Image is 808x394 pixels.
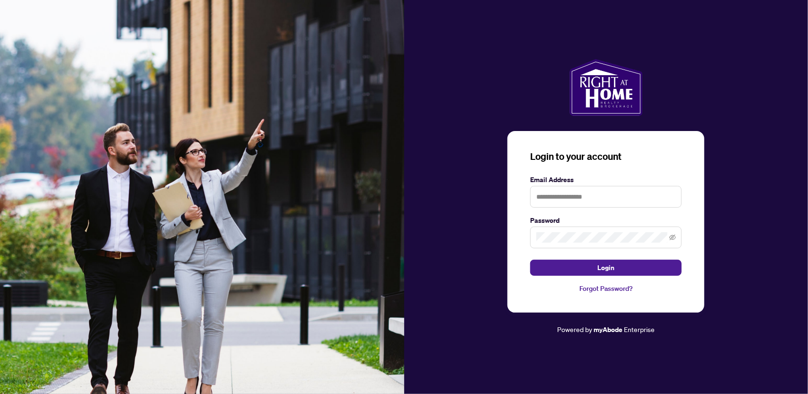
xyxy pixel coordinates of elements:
[530,150,682,163] h3: Login to your account
[669,234,676,241] span: eye-invisible
[557,325,592,333] span: Powered by
[569,59,643,116] img: ma-logo
[624,325,655,333] span: Enterprise
[530,283,682,294] a: Forgot Password?
[530,215,682,226] label: Password
[530,175,682,185] label: Email Address
[597,260,614,275] span: Login
[530,260,682,276] button: Login
[594,324,622,335] a: myAbode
